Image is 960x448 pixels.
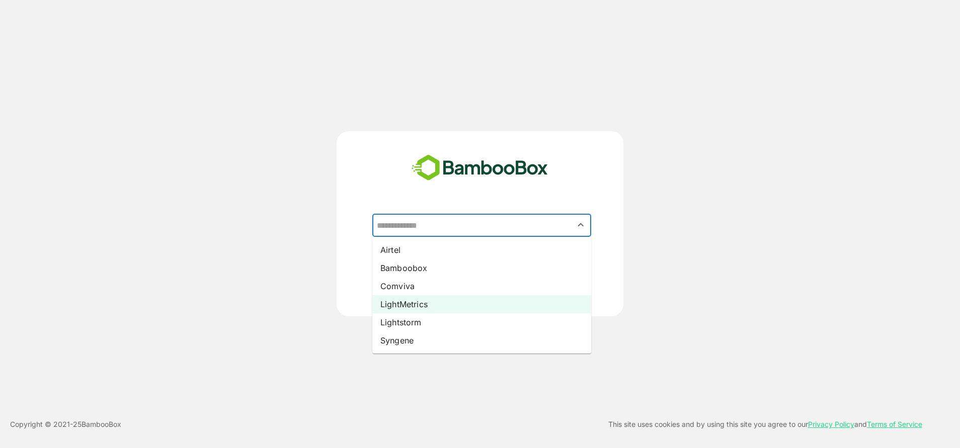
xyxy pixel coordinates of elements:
[406,151,553,185] img: bamboobox
[372,277,591,295] li: Comviva
[608,418,922,430] p: This site uses cookies and by using this site you agree to our and
[10,418,121,430] p: Copyright © 2021- 25 BambooBox
[372,295,591,313] li: LightMetrics
[372,313,591,331] li: Lightstorm
[808,420,854,428] a: Privacy Policy
[372,331,591,349] li: Syngene
[574,218,588,232] button: Close
[372,241,591,259] li: Airtel
[867,420,922,428] a: Terms of Service
[372,259,591,277] li: Bamboobox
